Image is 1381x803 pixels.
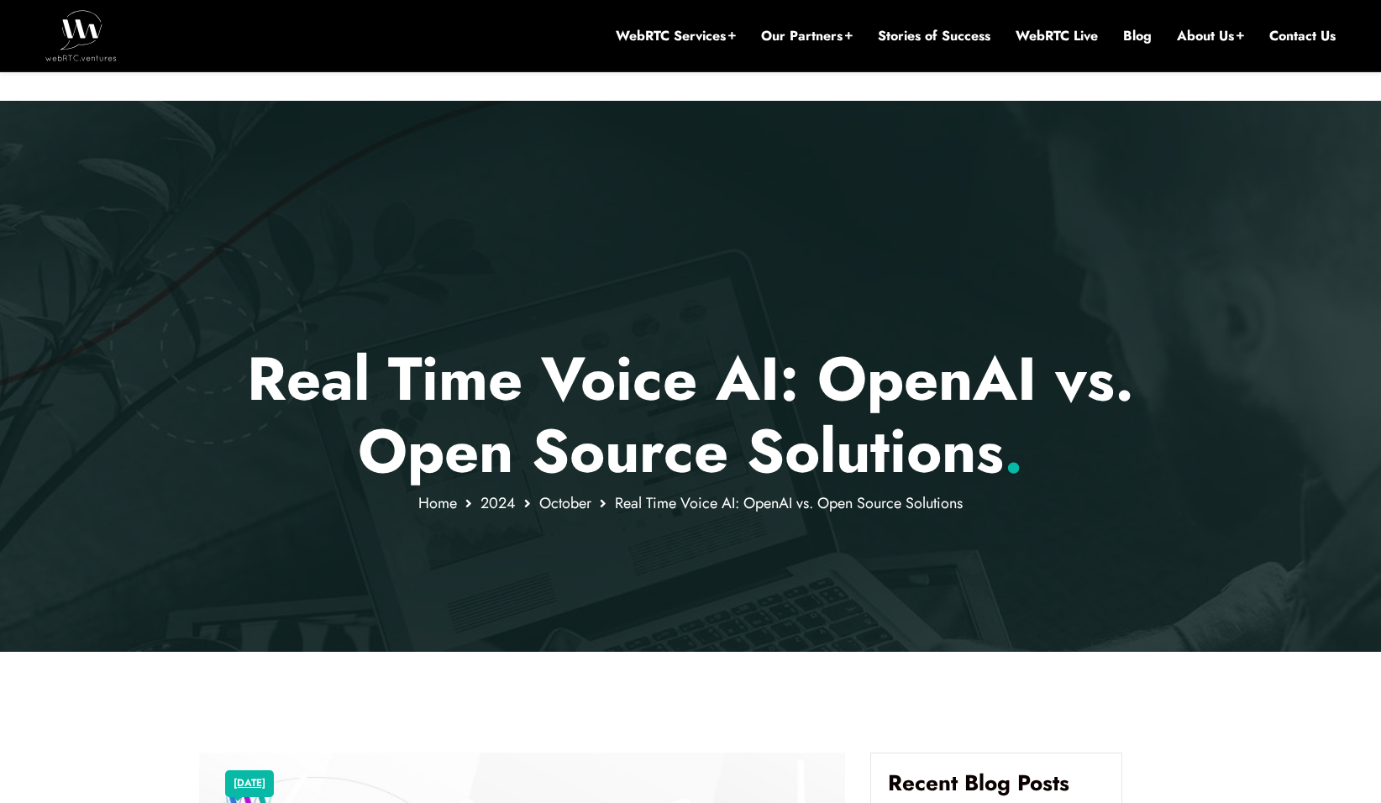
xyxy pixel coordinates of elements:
a: Our Partners [761,27,853,45]
span: Real Time Voice AI: OpenAI vs. Open Source Solutions [615,492,963,514]
a: 2024 [480,492,516,514]
a: October [539,492,591,514]
a: WebRTC Services [616,27,736,45]
a: WebRTC Live [1016,27,1098,45]
img: WebRTC.ventures [45,10,117,60]
a: Stories of Success [878,27,990,45]
span: . [1004,407,1023,495]
a: Contact Us [1269,27,1336,45]
a: About Us [1177,27,1244,45]
a: [DATE] [234,773,265,795]
a: Blog [1123,27,1152,45]
a: Home [418,492,457,514]
p: Real Time Voice AI: OpenAI vs. Open Source Solutions [199,343,1183,488]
